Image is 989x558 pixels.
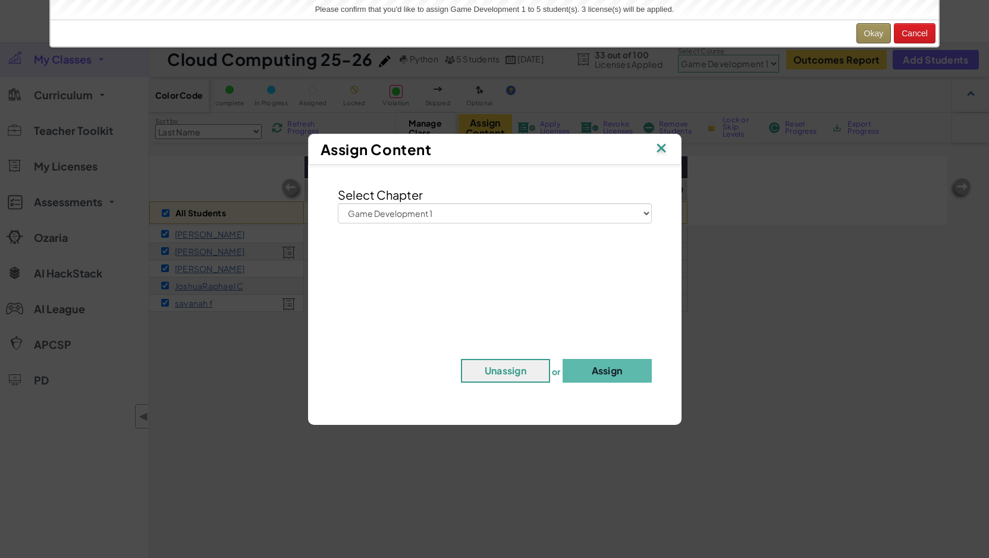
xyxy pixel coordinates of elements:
button: Unassign [461,359,550,383]
span: Select Chapter [338,187,423,202]
img: IconClose.svg [654,140,669,158]
button: Assign [563,359,652,383]
button: Cancel [894,23,935,43]
button: Okay [856,23,891,43]
span: Assign Content [321,140,432,158]
span: or [552,365,561,376]
span: Please confirm that you'd like to assign Game Development 1 to 5 student(s). 3 license(s) will be... [315,5,674,14]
